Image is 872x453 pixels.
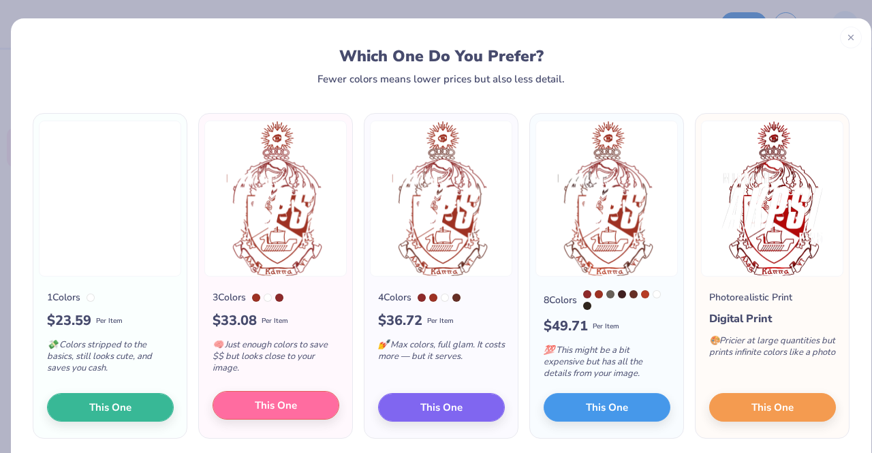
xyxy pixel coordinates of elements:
[544,393,670,422] button: This One
[544,337,670,393] div: This might be a bit expensive but has all the details from your image.
[47,339,58,351] span: 💸
[317,74,565,84] div: Fewer colors means lower prices but also less detail.
[452,294,461,302] div: 483 C
[47,290,80,304] div: 1 Colors
[583,290,591,298] div: 7623 C
[378,393,505,422] button: This One
[544,293,577,307] div: 8 Colors
[709,334,720,347] span: 🎨
[213,290,246,304] div: 3 Colors
[535,121,678,277] img: 8 color option
[255,398,297,413] span: This One
[47,311,91,331] span: $ 23.59
[213,331,339,388] div: Just enough colors to save $$ but looks close to your image.
[378,311,422,331] span: $ 36.72
[420,400,463,416] span: This One
[418,294,426,302] div: 7623 C
[429,294,437,302] div: 484 C
[586,400,628,416] span: This One
[370,121,512,277] img: 4 color option
[701,121,843,277] img: Photorealistic preview
[213,311,257,331] span: $ 33.08
[47,331,174,388] div: Colors stripped to the basics, still looks cute, and saves you cash.
[89,400,131,416] span: This One
[709,311,836,327] div: Digital Print
[751,400,794,416] span: This One
[544,344,555,356] span: 💯
[583,302,591,310] div: Black 4 C
[47,393,174,422] button: This One
[378,331,505,376] div: Max colors, full glam. It costs more — but it serves.
[653,290,661,298] div: White
[39,121,181,277] img: 1 color option
[709,393,836,422] button: This One
[606,290,614,298] div: 405 C
[48,47,835,65] div: Which One Do You Prefer?
[264,294,272,302] div: White
[629,290,638,298] div: 483 C
[618,290,626,298] div: 4975 C
[544,316,588,337] span: $ 49.71
[378,290,411,304] div: 4 Colors
[275,294,283,302] div: 7623 C
[595,290,603,298] div: 484 C
[427,316,454,326] span: Per Item
[378,339,389,351] span: 💅
[213,339,223,351] span: 🧠
[87,294,95,302] div: White
[709,290,792,304] div: Photorealistic Print
[204,121,347,277] img: 3 color option
[262,316,288,326] span: Per Item
[441,294,449,302] div: White
[641,290,649,298] div: 7599 C
[96,316,123,326] span: Per Item
[593,322,619,332] span: Per Item
[213,391,339,420] button: This One
[252,294,260,302] div: 484 C
[709,327,836,372] div: Pricier at large quantities but prints infinite colors like a photo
